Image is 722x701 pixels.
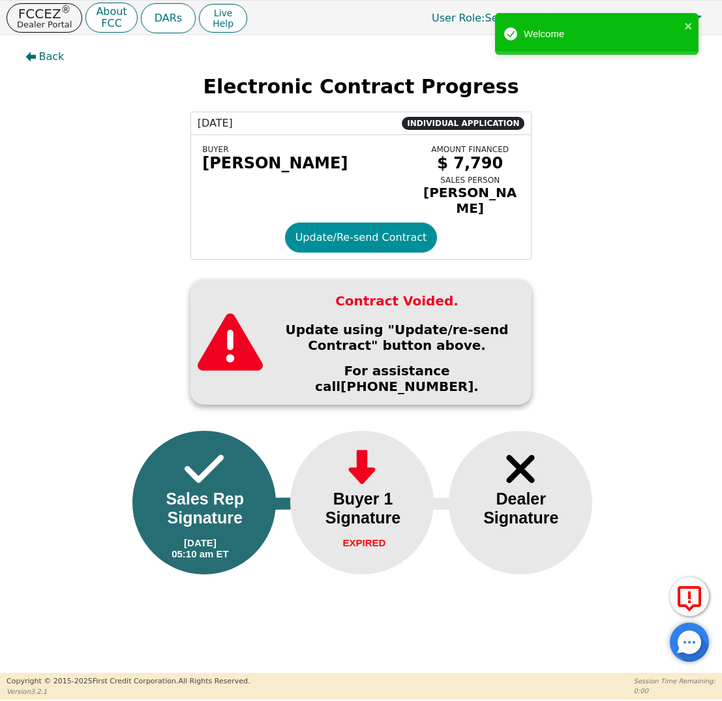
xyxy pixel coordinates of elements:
img: Frame [501,446,540,491]
div: SALES PERSON [421,176,520,185]
div: [DATE] 05:10 am ET [172,537,229,559]
a: User Role:Secondary [419,5,553,31]
button: Update/Re-send Contract [285,223,438,253]
p: FCCEZ [17,7,72,20]
div: Buyer 1 Signature [310,490,415,527]
div: $ 7,790 [421,154,520,172]
div: Sales Rep Signature [152,490,258,527]
p: 0:00 [634,686,715,696]
span: Live [213,8,233,18]
div: [PERSON_NAME] [421,185,520,216]
img: Frame [342,446,382,491]
span: User Role : [432,12,485,24]
p: Copyright © 2015- 2025 First Credit Corporation. [7,676,250,687]
div: BUYER [202,145,410,154]
img: Frame [185,446,224,491]
p: About [96,7,127,17]
div: EXPIRED [342,537,385,548]
span: INDIVIDUAL APPLICATION [402,117,524,130]
img: warning Red Desktop [198,309,263,375]
p: Update using "Update/re-send Contract" button above. [273,322,522,353]
p: Secondary [419,5,553,31]
button: Report Error to FCC [670,577,709,616]
p: For assistance call [PHONE_NUMBER]. [273,363,522,394]
h3: Contract Voided. [273,293,522,309]
span: Help [213,18,233,29]
p: Session Time Remaining: [634,676,715,686]
span: Back [39,49,65,65]
div: AMOUNT FINANCED [421,145,520,154]
div: Dealer Signature [468,490,574,527]
button: 4398A:[PERSON_NAME] [556,8,715,28]
h2: Electronic Contract Progress [15,75,708,99]
p: FCC [96,18,127,29]
span: [DATE] [198,116,233,131]
sup: ® [61,4,71,16]
p: Version 3.2.1 [7,687,250,696]
button: AboutFCC [85,3,137,33]
button: Back [15,42,75,72]
button: LiveHelp [199,4,247,33]
button: DARs [141,3,196,33]
span: All Rights Reserved. [178,677,250,685]
div: [PERSON_NAME] [202,154,410,172]
p: Dealer Portal [17,20,72,29]
button: FCCEZ®Dealer Portal [7,3,82,33]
